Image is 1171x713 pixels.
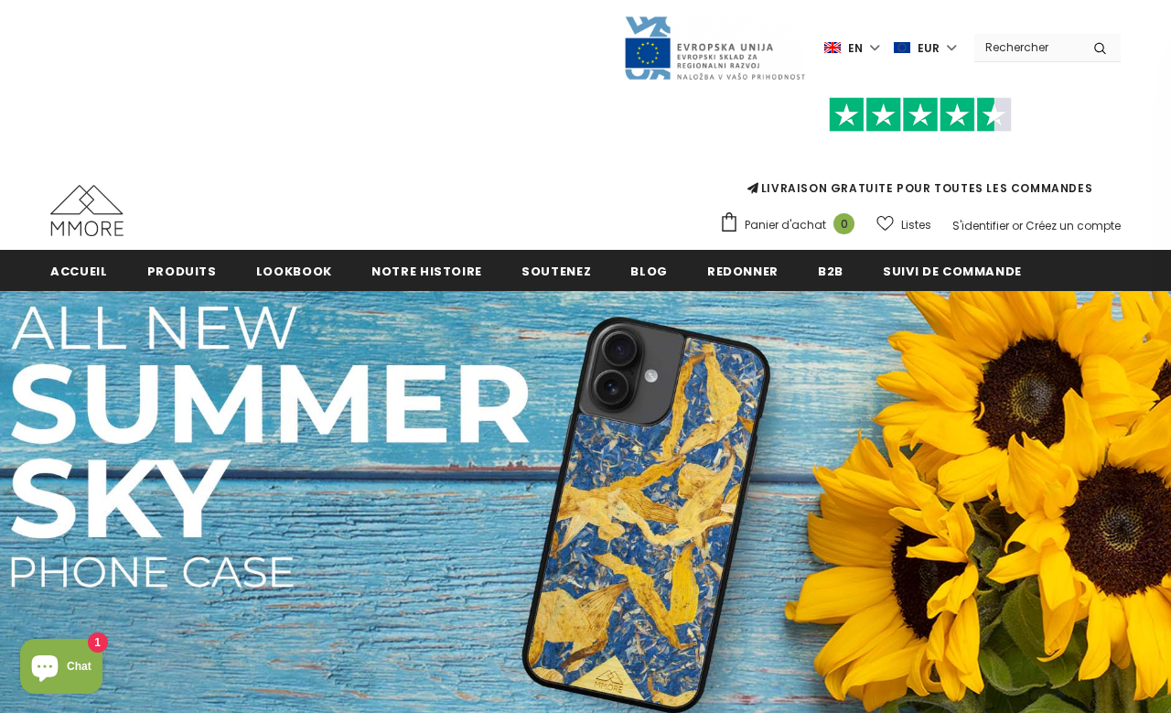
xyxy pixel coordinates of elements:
span: Redonner [707,263,779,280]
span: Produits [147,263,217,280]
span: 0 [833,213,854,234]
a: S'identifier [952,218,1009,233]
img: i-lang-1.png [824,40,841,56]
input: Search Site [974,34,1080,60]
a: soutenez [521,250,591,291]
img: Javni Razpis [623,15,806,81]
span: Accueil [50,263,108,280]
a: Produits [147,250,217,291]
iframe: Customer reviews powered by Trustpilot [719,132,1121,179]
a: Suivi de commande [883,250,1022,291]
span: Panier d'achat [745,216,826,234]
a: Lookbook [256,250,332,291]
a: Javni Razpis [623,39,806,55]
a: Listes [876,209,931,241]
span: LIVRAISON GRATUITE POUR TOUTES LES COMMANDES [719,105,1121,196]
a: Redonner [707,250,779,291]
a: Panier d'achat 0 [719,211,864,239]
span: Blog [630,263,668,280]
span: EUR [918,39,940,58]
span: B2B [818,263,843,280]
img: Cas MMORE [50,185,124,236]
inbox-online-store-chat: Shopify online store chat [15,639,108,698]
span: en [848,39,863,58]
a: Notre histoire [371,250,482,291]
a: Créez un compte [1026,218,1121,233]
a: Accueil [50,250,108,291]
a: Blog [630,250,668,291]
span: soutenez [521,263,591,280]
span: or [1012,218,1023,233]
span: Notre histoire [371,263,482,280]
span: Lookbook [256,263,332,280]
span: Listes [901,216,931,234]
span: Suivi de commande [883,263,1022,280]
a: B2B [818,250,843,291]
img: Faites confiance aux étoiles pilotes [829,97,1012,133]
